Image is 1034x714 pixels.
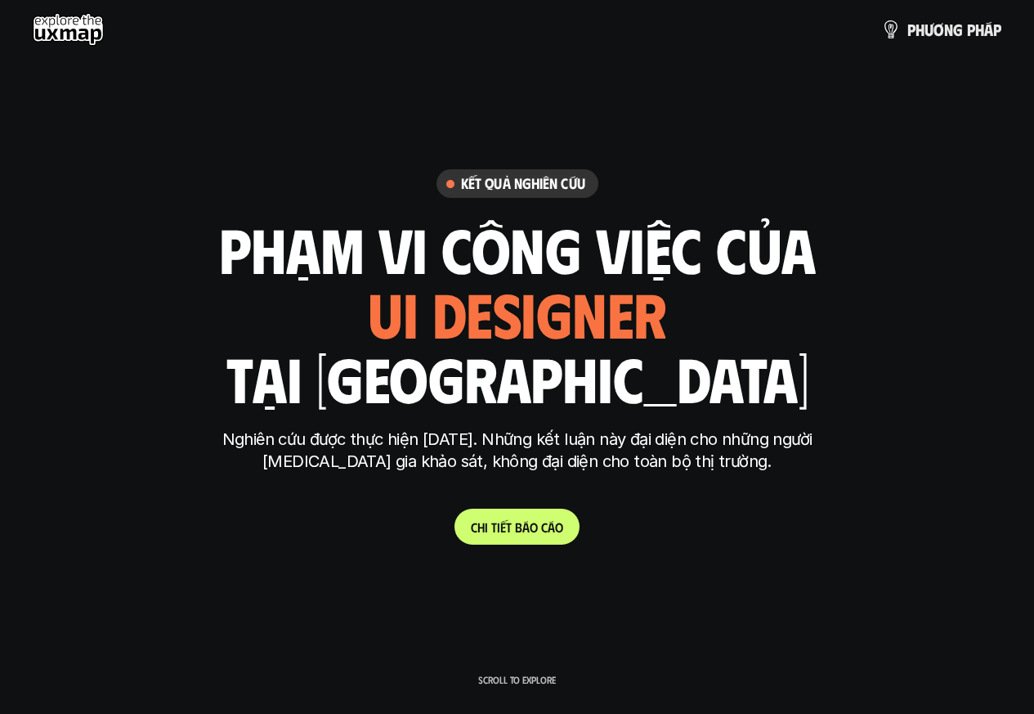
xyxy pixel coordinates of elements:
h6: Kết quả nghiên cứu [461,174,585,193]
span: t [491,519,497,535]
span: p [907,20,915,38]
span: o [555,519,563,535]
a: phươngpháp [881,13,1001,46]
span: g [953,20,963,38]
span: i [497,519,500,535]
h1: tại [GEOGRAPHIC_DATA] [226,344,808,412]
span: o [530,519,538,535]
p: Scroll to explore [478,674,556,685]
span: h [975,20,984,38]
span: á [984,20,993,38]
span: b [515,519,522,535]
span: i [485,519,488,535]
span: á [548,519,555,535]
span: ư [924,20,933,38]
span: C [471,519,477,535]
a: Chitiếtbáocáo [454,509,580,545]
span: c [541,519,548,535]
span: ế [500,519,506,535]
p: Nghiên cứu được thực hiện [DATE]. Những kết luận này đại diện cho những người [MEDICAL_DATA] gia ... [211,429,824,473]
span: p [993,20,1001,38]
span: h [477,519,485,535]
span: ơ [933,20,944,38]
span: á [522,519,530,535]
span: p [967,20,975,38]
span: h [915,20,924,38]
span: t [506,519,512,535]
h1: phạm vi công việc của [219,214,816,283]
span: n [944,20,953,38]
